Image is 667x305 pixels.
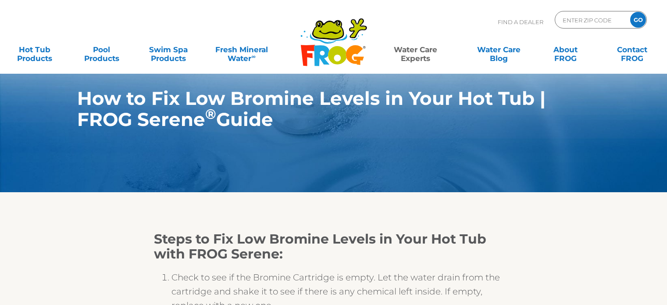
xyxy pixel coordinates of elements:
a: Hot TubProducts [9,41,61,58]
a: Swim SpaProducts [143,41,194,58]
h1: How to Fix Low Bromine Levels in Your Hot Tub | FROG Serene Guide [77,88,549,130]
sup: ∞ [251,53,255,60]
a: PoolProducts [75,41,127,58]
strong: Steps to Fix Low Bromine Levels in Your Hot Tub with FROG Serene: [154,231,486,262]
sup: ® [205,106,216,122]
a: Water CareBlog [473,41,524,58]
input: GO [630,12,646,28]
a: ContactFROG [606,41,658,58]
a: Fresh MineralWater∞ [209,41,274,58]
p: Find A Dealer [498,11,543,33]
a: AboutFROG [539,41,591,58]
input: Zip Code Form [562,14,621,26]
a: Water CareExperts [373,41,458,58]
